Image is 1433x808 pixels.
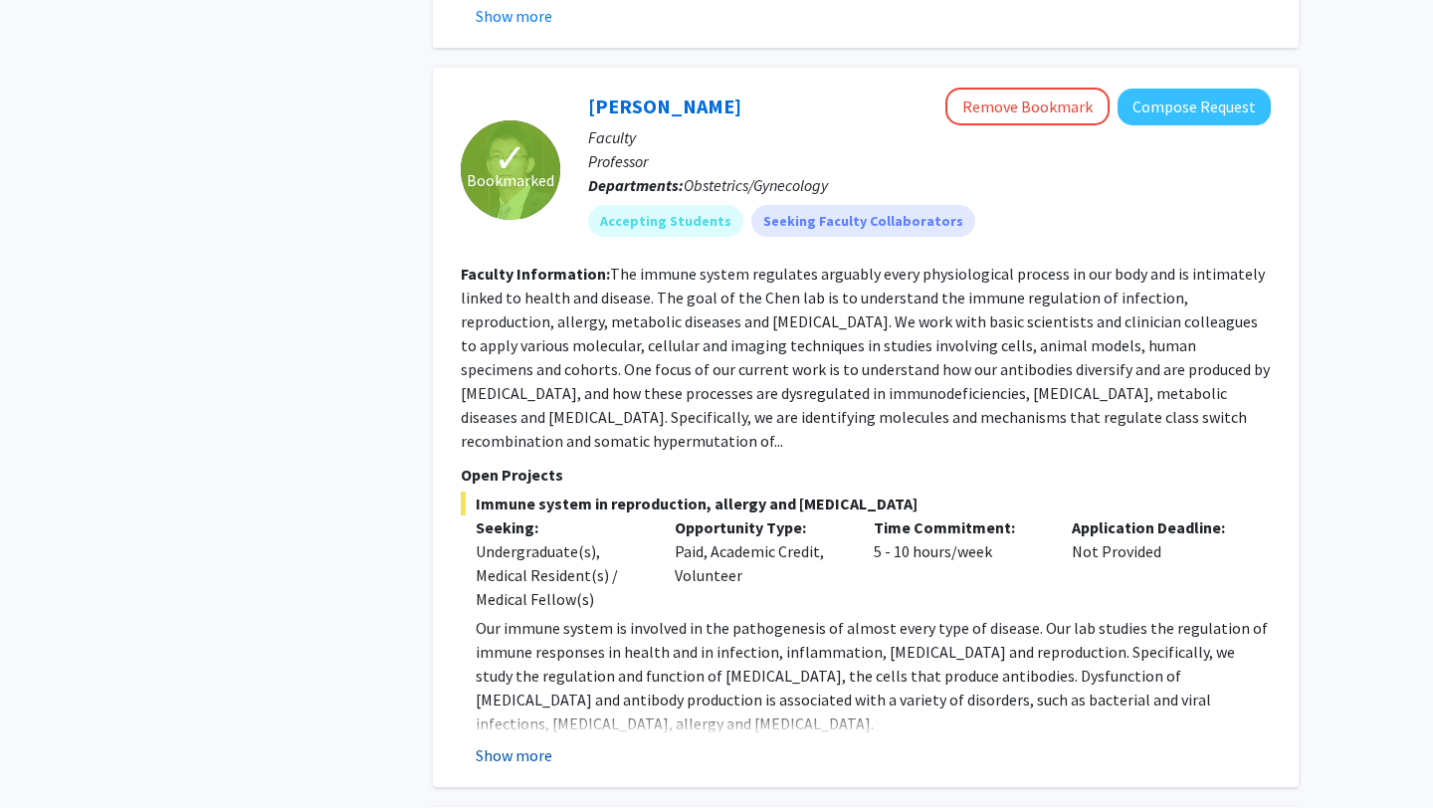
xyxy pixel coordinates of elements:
[476,4,552,28] button: Show more
[588,94,741,118] a: [PERSON_NAME]
[467,168,554,192] span: Bookmarked
[476,539,645,611] div: Undergraduate(s), Medical Resident(s) / Medical Fellow(s)
[684,175,828,195] span: Obstetrics/Gynecology
[1057,515,1256,611] div: Not Provided
[660,515,859,611] div: Paid, Academic Credit, Volunteer
[461,492,1271,515] span: Immune system in reproduction, allergy and [MEDICAL_DATA]
[1118,89,1271,125] button: Compose Request to Kang Chen
[476,618,1268,733] span: Our immune system is involved in the pathogenesis of almost every type of disease. Our lab studie...
[1072,515,1241,539] p: Application Deadline:
[945,88,1110,125] button: Remove Bookmark
[675,515,844,539] p: Opportunity Type:
[476,743,552,767] button: Show more
[588,149,1271,173] p: Professor
[461,463,1271,487] p: Open Projects
[751,205,975,237] mat-chip: Seeking Faculty Collaborators
[15,718,85,793] iframe: Chat
[588,125,1271,149] p: Faculty
[874,515,1043,539] p: Time Commitment:
[494,148,527,168] span: ✓
[461,264,1270,451] fg-read-more: The immune system regulates arguably every physiological process in our body and is intimately li...
[588,205,743,237] mat-chip: Accepting Students
[476,515,645,539] p: Seeking:
[588,175,684,195] b: Departments:
[859,515,1058,611] div: 5 - 10 hours/week
[461,264,610,284] b: Faculty Information:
